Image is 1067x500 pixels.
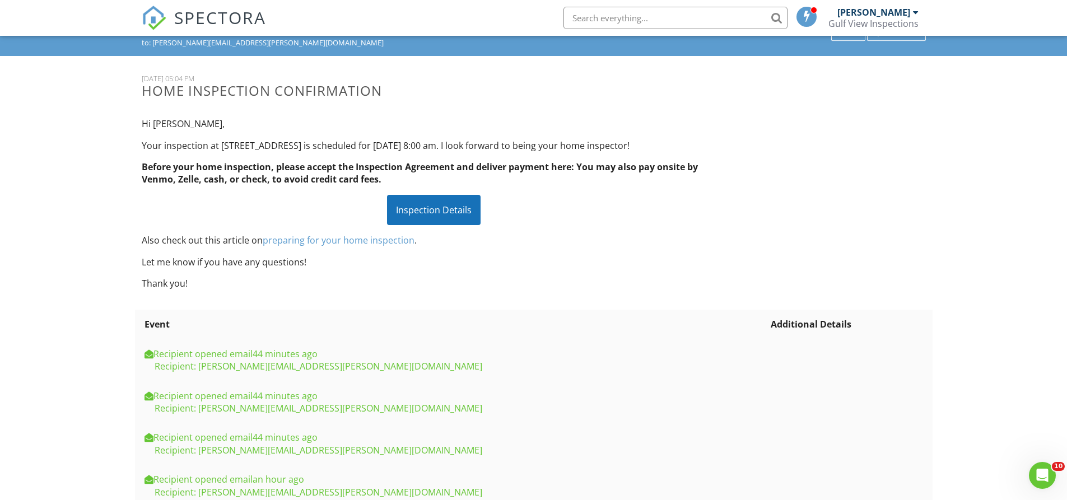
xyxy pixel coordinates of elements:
[387,204,481,216] a: Inspection Details
[145,473,766,485] div: Recipient opened email
[867,25,926,41] div: Inspection
[145,431,766,443] div: Recipient opened email
[828,18,919,29] div: Gulf View Inspections
[142,256,726,268] p: Let me know if you have any questions!
[145,348,766,360] div: Recipient opened email
[768,310,925,339] th: Additional Details
[563,7,788,29] input: Search everything...
[145,360,766,372] div: Recipient: [PERSON_NAME][EMAIL_ADDRESS][PERSON_NAME][DOMAIN_NAME]
[142,139,726,152] p: Your inspection at [STREET_ADDRESS] is scheduled for [DATE] 8:00 am. I look forward to being your...
[142,38,926,47] div: to: [PERSON_NAME][EMAIL_ADDRESS][PERSON_NAME][DOMAIN_NAME]
[253,473,304,485] span: 2025-08-27T21:13:43Z
[174,6,266,29] span: SPECTORA
[142,277,726,289] p: Thank you!
[142,15,266,39] a: SPECTORA
[253,431,318,443] span: 2025-08-27T21:17:33Z
[142,234,726,246] p: Also check out this article on .
[142,6,166,30] img: The Best Home Inspection Software - Spectora
[253,348,318,360] span: 2025-08-27T21:17:47Z
[387,195,481,225] div: Inspection Details
[142,118,726,130] p: Hi [PERSON_NAME],
[142,161,698,185] strong: Before your home inspection, please accept the Inspection Agreement and deliver payment here: You...
[142,310,768,339] th: Event
[142,83,726,98] h3: Home Inspection Confirmation
[263,234,414,246] a: preparing for your home inspection
[867,27,926,37] a: Inspection
[145,402,766,414] div: Recipient: [PERSON_NAME][EMAIL_ADDRESS][PERSON_NAME][DOMAIN_NAME]
[831,27,867,37] a: Back
[145,486,766,498] div: Recipient: [PERSON_NAME][EMAIL_ADDRESS][PERSON_NAME][DOMAIN_NAME]
[142,74,726,83] div: [DATE] 05:04 PM
[145,390,766,402] div: Recipient opened email
[1052,462,1065,471] span: 10
[1029,462,1056,489] iframe: Intercom live chat
[831,25,865,41] div: Back
[145,444,766,456] div: Recipient: [PERSON_NAME][EMAIL_ADDRESS][PERSON_NAME][DOMAIN_NAME]
[837,7,910,18] div: [PERSON_NAME]
[253,390,318,402] span: 2025-08-27T21:17:43Z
